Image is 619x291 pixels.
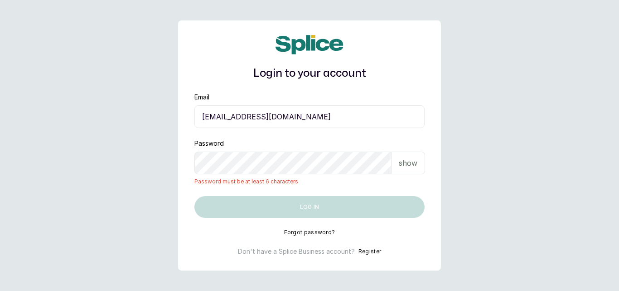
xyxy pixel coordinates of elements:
button: Log in [194,196,425,218]
button: Register [358,247,381,256]
p: Don't have a Splice Business account? [238,247,355,256]
span: Password must be at least 6 characters [194,178,425,185]
button: Forgot password? [284,229,335,236]
p: show [399,158,417,168]
h1: Login to your account [194,65,425,82]
input: email@acme.com [194,105,425,128]
label: Password [194,139,224,148]
label: Email [194,93,209,102]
